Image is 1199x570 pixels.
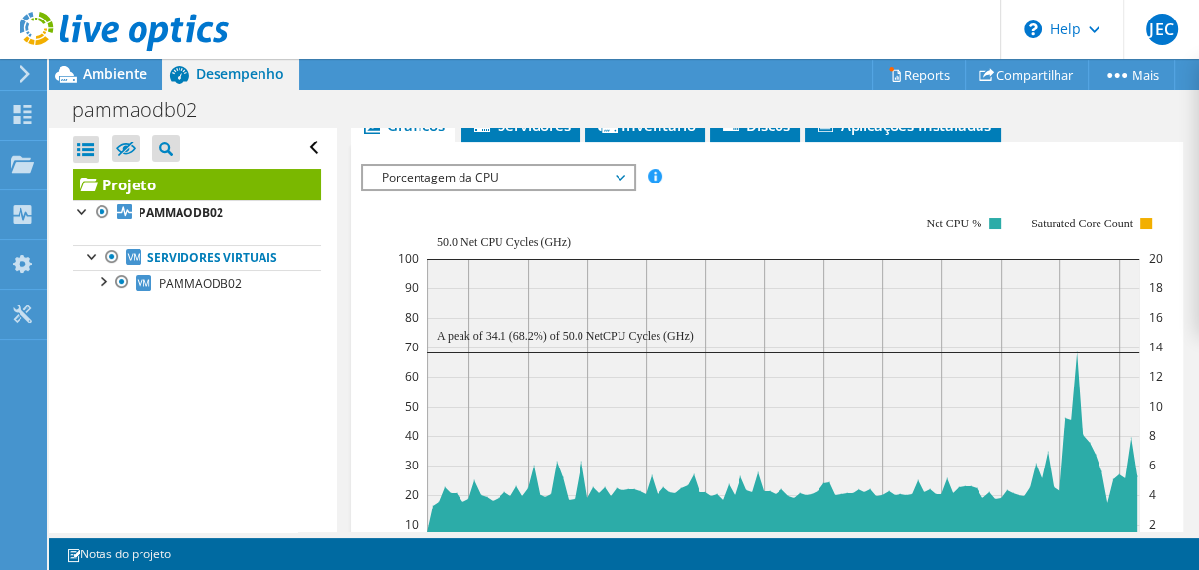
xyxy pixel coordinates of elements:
span: Desempenho [196,64,284,83]
text: 70 [405,339,419,355]
a: Projeto [73,169,321,200]
text: 16 [1149,309,1163,326]
svg: \n [1024,20,1042,38]
text: 4 [1149,486,1156,503]
text: 20 [1149,250,1163,266]
h1: pammaodb02 [63,100,227,121]
text: 30 [405,457,419,473]
text: 10 [1149,398,1163,415]
text: 14 [1149,339,1163,355]
span: JEC [1146,14,1178,45]
span: Gráficos [361,115,445,135]
span: Porcentagem da CPU [373,166,623,189]
a: PAMMAODB02 [73,270,321,296]
a: Notas do projeto [53,542,184,566]
text: 50.0 Net CPU Cycles (GHz) [437,235,571,249]
text: Net CPU % [926,217,981,230]
text: A peak of 34.1 (68.2%) of 50.0 NetCPU Cycles (GHz) [437,329,694,343]
text: 2 [1149,516,1156,533]
a: PAMMAODB02 [73,200,321,225]
text: 50 [405,398,419,415]
text: Saturated Core Count [1031,217,1134,230]
text: 18 [1149,279,1163,296]
text: 8 [1149,427,1156,444]
span: Discos [720,115,790,135]
span: PAMMAODB02 [159,275,242,292]
span: Servidores [471,115,571,135]
text: 60 [405,368,419,385]
text: 100 [398,250,419,266]
span: Aplicações Instaladas [815,115,991,135]
a: Servidores virtuais [73,245,321,270]
text: 40 [405,427,419,444]
span: Inventário [595,115,696,135]
text: 80 [405,309,419,326]
span: Ambiente [83,64,147,83]
a: Mais [1088,60,1175,90]
text: 6 [1149,457,1156,473]
text: 20 [405,486,419,503]
a: Compartilhar [965,60,1089,90]
text: 10 [405,516,419,533]
text: 12 [1149,368,1163,385]
a: Reports [872,60,966,90]
b: PAMMAODB02 [139,204,223,221]
text: 90 [405,279,419,296]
